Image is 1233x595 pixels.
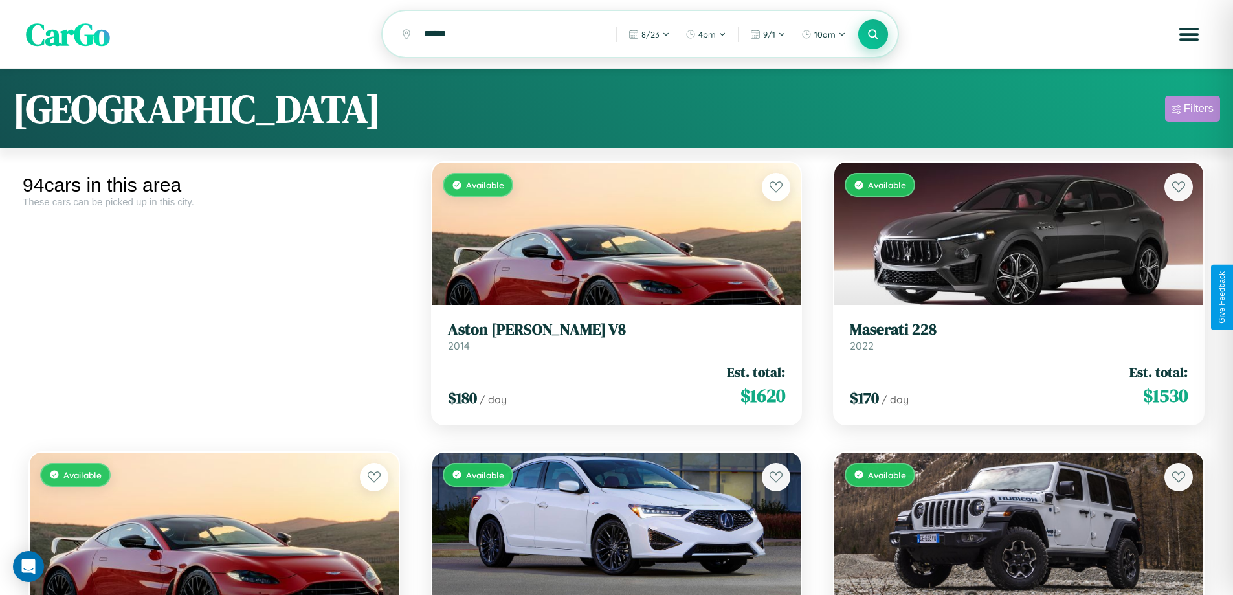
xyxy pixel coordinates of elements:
[1171,16,1207,52] button: Open menu
[466,179,504,190] span: Available
[814,29,836,39] span: 10am
[13,551,44,582] div: Open Intercom Messenger
[466,469,504,480] span: Available
[23,174,406,196] div: 94 cars in this area
[448,339,470,352] span: 2014
[480,393,507,406] span: / day
[63,469,102,480] span: Available
[1165,96,1220,122] button: Filters
[622,24,676,45] button: 8/23
[727,363,785,381] span: Est. total:
[448,387,477,409] span: $ 180
[850,320,1188,339] h3: Maserati 228
[850,339,874,352] span: 2022
[1129,363,1188,381] span: Est. total:
[698,29,716,39] span: 4pm
[850,320,1188,352] a: Maserati 2282022
[882,393,909,406] span: / day
[850,387,879,409] span: $ 170
[1143,383,1188,409] span: $ 1530
[1184,102,1214,115] div: Filters
[23,196,406,207] div: These cars can be picked up in this city.
[448,320,786,339] h3: Aston [PERSON_NAME] V8
[13,82,381,135] h1: [GEOGRAPHIC_DATA]
[744,24,792,45] button: 9/1
[448,320,786,352] a: Aston [PERSON_NAME] V82014
[641,29,660,39] span: 8 / 23
[26,13,110,56] span: CarGo
[740,383,785,409] span: $ 1620
[795,24,852,45] button: 10am
[679,24,733,45] button: 4pm
[868,179,906,190] span: Available
[763,29,775,39] span: 9 / 1
[868,469,906,480] span: Available
[1217,271,1227,324] div: Give Feedback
